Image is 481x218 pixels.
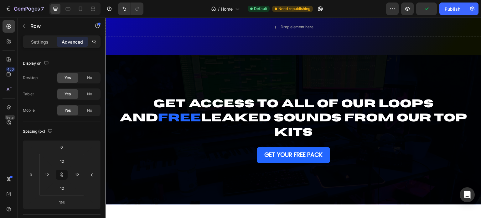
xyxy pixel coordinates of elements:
span: Home [221,6,233,12]
input: 0 [26,170,36,179]
div: Publish [445,6,460,12]
p: Settings [31,39,49,45]
input: m [56,183,68,193]
span: Need republishing [278,6,310,12]
input: 0 [55,142,68,152]
span: Default [254,6,267,12]
p: Advanced [62,39,83,45]
div: Mobile [23,108,35,113]
span: No [87,75,92,81]
input: m [56,157,68,166]
div: Display on [23,59,50,68]
input: m [72,170,82,179]
span: No [87,91,92,97]
p: 7 [41,5,44,13]
span: Yes [65,75,71,81]
strong: GET YOUR FREE PACK [159,133,217,141]
span: No [87,108,92,113]
a: GET YOUR FREE PACK [151,130,225,145]
span: Yes [65,91,71,97]
span: Yes [65,108,71,113]
div: Beta [5,115,15,120]
input: 0 [88,170,97,179]
p: Row [30,22,84,30]
div: Spacing (px) [23,127,54,136]
div: 450 [6,67,15,72]
div: Desktop [23,75,38,81]
button: 7 [3,3,47,15]
span: / [218,6,220,12]
button: Publish [439,3,466,15]
div: Open Intercom Messenger [460,187,475,202]
input: m [42,170,52,179]
div: Tablet [23,91,34,97]
iframe: Design area [106,18,481,218]
input: 116 [55,198,68,207]
div: Undo/Redo [118,3,143,15]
